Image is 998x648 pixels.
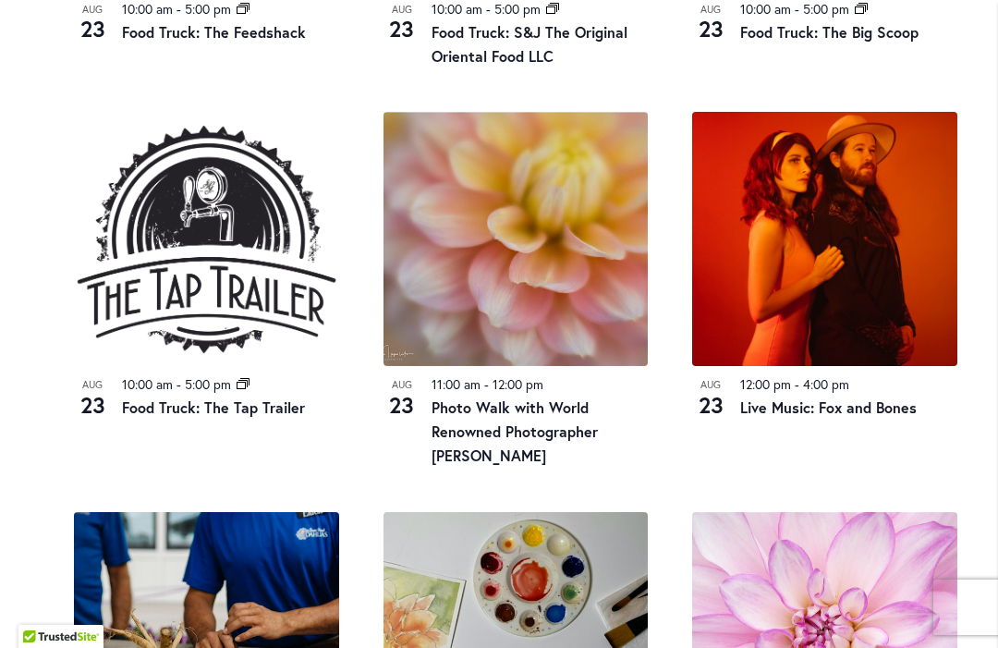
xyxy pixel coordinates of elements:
img: Food Truck: The Tap Trailer [74,112,339,366]
span: 23 [383,13,420,44]
span: Aug [74,377,111,393]
time: 10:00 am [122,375,173,393]
span: 23 [692,13,729,44]
a: Photo Walk with World Renowned Photographer [PERSON_NAME] [432,397,598,465]
span: Aug [383,2,420,18]
span: - [795,375,799,393]
span: Aug [692,2,729,18]
time: 5:00 pm [185,375,231,393]
span: Aug [74,2,111,18]
a: Food Truck: S&J The Original Oriental Food LLC [432,22,627,66]
span: 23 [74,13,111,44]
a: Live Music: Fox and Bones [740,397,917,417]
span: 23 [383,389,420,421]
iframe: Launch Accessibility Center [14,582,66,634]
a: Food Truck: The Feedshack [122,22,306,42]
span: Aug [692,377,729,393]
img: Fox and Bones [692,112,957,366]
span: - [484,375,489,393]
time: 11:00 am [432,375,481,393]
a: Food Truck: The Big Scoop [740,22,919,42]
span: 23 [692,389,729,421]
a: Food Truck: The Tap Trailer [122,397,305,417]
img: 5f05bd9d6d40790f1c73b07957c2b110 [383,112,649,366]
time: 4:00 pm [803,375,849,393]
time: 12:00 pm [493,375,543,393]
span: - [176,375,181,393]
span: Aug [383,377,420,393]
time: 12:00 pm [740,375,791,393]
span: 23 [74,389,111,421]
